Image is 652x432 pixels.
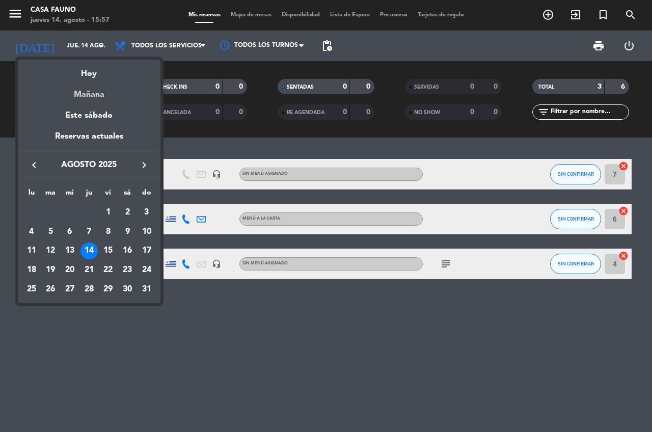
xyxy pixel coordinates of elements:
[79,241,99,261] td: 14 de agosto de 2025
[18,60,160,80] div: Hoy
[99,260,118,280] td: 22 de agosto de 2025
[42,261,59,279] div: 19
[42,223,59,240] div: 5
[18,101,160,130] div: Este sábado
[23,223,40,240] div: 4
[99,281,117,298] div: 29
[43,158,135,172] span: agosto 2025
[137,260,156,280] td: 24 de agosto de 2025
[79,222,99,241] td: 7 de agosto de 2025
[22,203,99,222] td: AGO.
[79,260,99,280] td: 21 de agosto de 2025
[137,222,156,241] td: 10 de agosto de 2025
[80,281,98,298] div: 28
[42,242,59,260] div: 12
[99,261,117,279] div: 22
[138,261,155,279] div: 24
[118,241,137,261] td: 16 de agosto de 2025
[22,187,41,203] th: lunes
[118,222,137,241] td: 9 de agosto de 2025
[22,280,41,299] td: 25 de agosto de 2025
[60,222,79,241] td: 6 de agosto de 2025
[118,187,137,203] th: sábado
[138,281,155,298] div: 31
[99,280,118,299] td: 29 de agosto de 2025
[118,203,137,222] td: 2 de agosto de 2025
[99,203,118,222] td: 1 de agosto de 2025
[99,204,117,221] div: 1
[80,223,98,240] div: 7
[138,223,155,240] div: 10
[22,222,41,241] td: 4 de agosto de 2025
[42,281,59,298] div: 26
[61,223,78,240] div: 6
[60,187,79,203] th: miércoles
[118,260,137,280] td: 23 de agosto de 2025
[138,242,155,260] div: 17
[18,130,160,151] div: Reservas actuales
[61,242,78,260] div: 13
[99,223,117,240] div: 8
[41,222,60,241] td: 5 de agosto de 2025
[119,204,136,221] div: 2
[118,280,137,299] td: 30 de agosto de 2025
[80,261,98,279] div: 21
[119,281,136,298] div: 30
[22,260,41,280] td: 18 de agosto de 2025
[119,242,136,260] div: 16
[23,242,40,260] div: 11
[23,261,40,279] div: 18
[138,204,155,221] div: 3
[18,80,160,101] div: Mañana
[41,260,60,280] td: 19 de agosto de 2025
[137,203,156,222] td: 3 de agosto de 2025
[119,261,136,279] div: 23
[41,187,60,203] th: martes
[23,281,40,298] div: 25
[99,222,118,241] td: 8 de agosto de 2025
[137,280,156,299] td: 31 de agosto de 2025
[22,241,41,261] td: 11 de agosto de 2025
[60,241,79,261] td: 13 de agosto de 2025
[28,159,40,171] i: keyboard_arrow_left
[60,260,79,280] td: 20 de agosto de 2025
[99,241,118,261] td: 15 de agosto de 2025
[99,187,118,203] th: viernes
[60,280,79,299] td: 27 de agosto de 2025
[135,158,153,172] button: keyboard_arrow_right
[25,158,43,172] button: keyboard_arrow_left
[79,187,99,203] th: jueves
[41,280,60,299] td: 26 de agosto de 2025
[99,242,117,260] div: 15
[61,261,78,279] div: 20
[61,281,78,298] div: 27
[41,241,60,261] td: 12 de agosto de 2025
[119,223,136,240] div: 9
[137,241,156,261] td: 17 de agosto de 2025
[79,280,99,299] td: 28 de agosto de 2025
[137,187,156,203] th: domingo
[138,159,150,171] i: keyboard_arrow_right
[80,242,98,260] div: 14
